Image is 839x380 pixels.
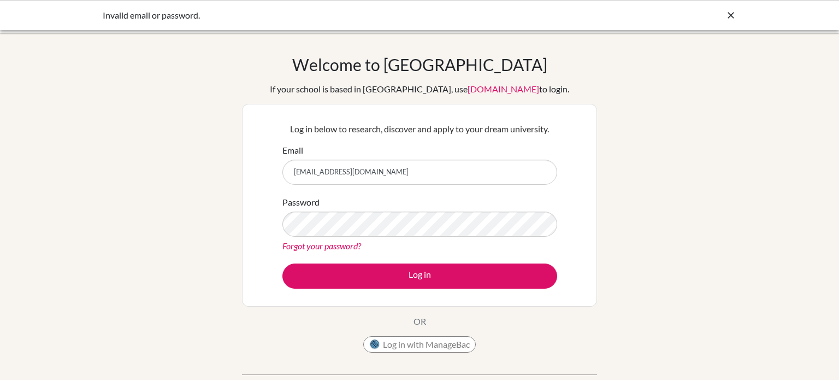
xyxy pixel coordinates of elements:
label: Email [282,144,303,157]
p: OR [413,315,426,328]
a: Forgot your password? [282,241,361,251]
label: Password [282,196,320,209]
h1: Welcome to [GEOGRAPHIC_DATA] [292,55,547,74]
p: Log in below to research, discover and apply to your dream university. [282,122,557,136]
button: Log in [282,264,557,289]
a: [DOMAIN_NAME] [468,84,539,94]
button: Log in with ManageBac [363,336,476,353]
div: If your school is based in [GEOGRAPHIC_DATA], use to login. [270,83,569,96]
div: Invalid email or password. [103,9,572,22]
